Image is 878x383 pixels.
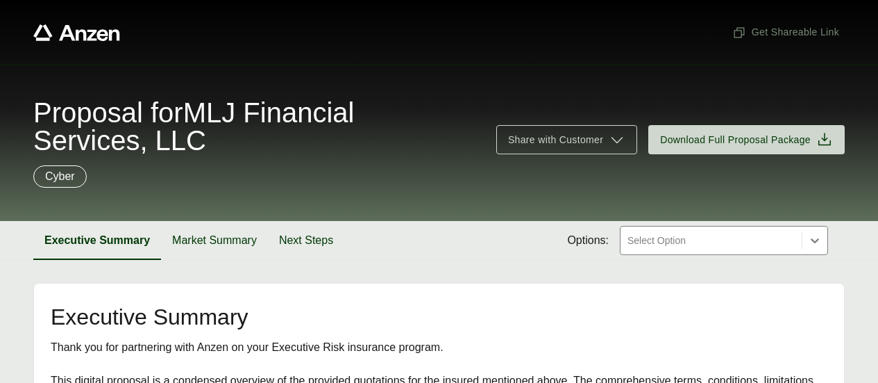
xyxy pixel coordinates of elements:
[660,133,811,147] span: Download Full Proposal Package
[732,25,839,40] span: Get Shareable Link
[45,168,75,185] p: Cyber
[268,221,344,260] button: Next Steps
[33,99,480,154] span: Proposal for MLJ Financial Services, LLC
[51,306,827,328] h2: Executive Summary
[33,221,161,260] button: Executive Summary
[727,19,845,45] button: Get Shareable Link
[33,24,120,41] a: Anzen website
[496,125,637,154] button: Share with Customer
[161,221,268,260] button: Market Summary
[648,125,845,154] button: Download Full Proposal Package
[567,232,609,249] span: Options:
[508,133,603,147] span: Share with Customer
